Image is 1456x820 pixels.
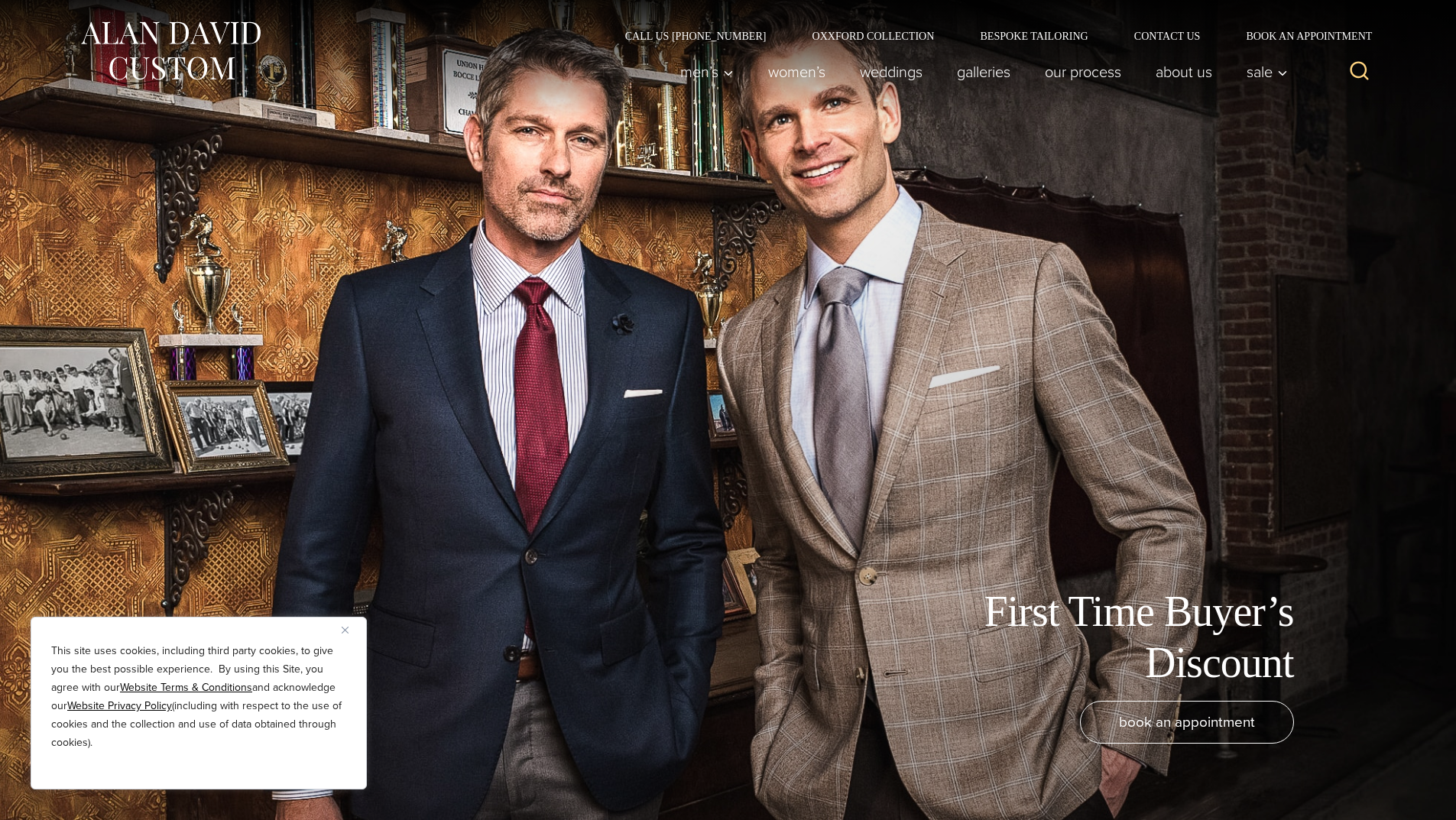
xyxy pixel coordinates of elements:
[939,57,1027,87] a: Galleries
[1119,711,1255,733] span: book an appointment
[1080,701,1294,744] a: book an appointment
[1341,53,1378,90] button: View Search Form
[1247,64,1288,79] span: Sale
[342,621,360,639] button: Close
[1111,31,1224,41] a: Contact Us
[1223,31,1377,41] a: Book an Appointment
[602,31,790,41] a: Call Us [PHONE_NUMBER]
[789,31,957,41] a: Oxxford Collection
[120,679,252,695] a: Website Terms & Conditions
[842,57,939,87] a: weddings
[1027,57,1138,87] a: Our Process
[51,642,346,752] p: This site uses cookies, including third party cookies, to give you the best possible experience. ...
[957,31,1111,41] a: Bespoke Tailoring
[680,64,734,79] span: Men’s
[602,31,1378,41] nav: Secondary Navigation
[342,627,349,634] img: Close
[751,57,842,87] a: Women’s
[950,586,1294,689] h1: First Time Buyer’s Discount
[67,698,172,714] a: Website Privacy Policy
[1138,57,1229,87] a: About Us
[663,57,1295,87] nav: Primary Navigation
[79,17,262,85] img: Alan David Custom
